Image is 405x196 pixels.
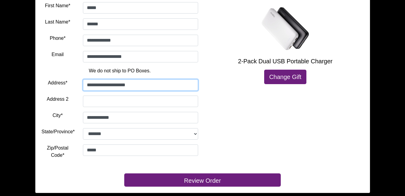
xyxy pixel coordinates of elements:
[50,35,66,42] label: Phone*
[48,79,68,87] label: Address*
[42,144,74,159] label: Zip/Postal Code*
[264,70,307,84] a: Change Gift
[46,67,194,74] p: We do not ship to PO Boxes.
[45,18,70,26] label: Last Name*
[52,112,63,119] label: City*
[124,173,281,187] button: Review Order
[261,5,309,53] img: 2-Pack Dual USB Portable Charger
[42,128,75,135] label: State/Province*
[47,96,68,103] label: Address 2
[52,51,64,58] label: Email
[207,58,364,65] h5: 2-Pack Dual USB Portable Charger
[45,2,70,9] label: First Name*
